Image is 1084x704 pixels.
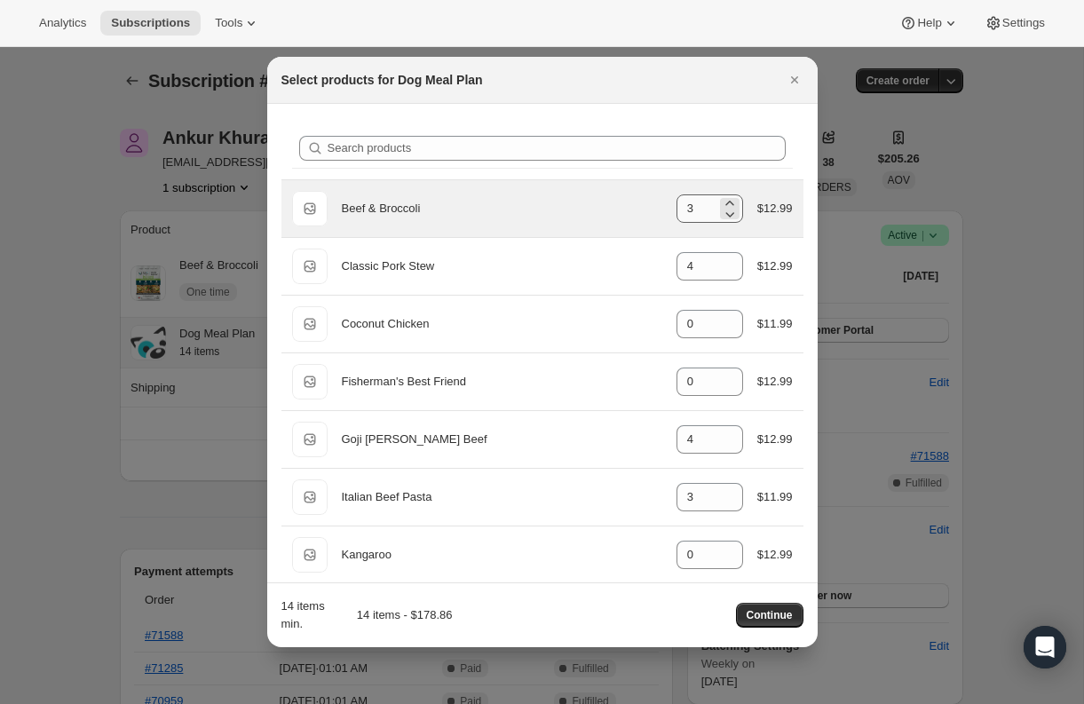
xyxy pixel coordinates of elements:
div: 14 items - $178.86 [335,606,452,624]
input: Search products [328,136,786,161]
div: Beef & Broccoli [342,200,662,218]
button: Continue [736,603,803,628]
div: Goji [PERSON_NAME] Beef [342,431,662,448]
div: $11.99 [757,488,793,506]
div: $12.99 [757,431,793,448]
span: Subscriptions [111,16,190,30]
div: $12.99 [757,200,793,218]
div: $12.99 [757,373,793,391]
button: Help [889,11,969,36]
button: Tools [204,11,271,36]
div: Fisherman's Best Friend [342,373,662,391]
span: Analytics [39,16,86,30]
div: $11.99 [757,315,793,333]
div: Coconut Chicken [342,315,662,333]
span: Settings [1002,16,1045,30]
div: $12.99 [757,546,793,564]
span: Help [917,16,941,30]
div: Italian Beef Pasta [342,488,662,506]
button: Subscriptions [100,11,201,36]
button: Close [782,67,807,92]
div: 14 items min. [281,597,328,633]
div: Kangaroo [342,546,662,564]
div: $12.99 [757,257,793,275]
button: Analytics [28,11,97,36]
div: Classic Pork Stew [342,257,662,275]
span: Continue [747,608,793,622]
div: Open Intercom Messenger [1024,626,1066,668]
span: Tools [215,16,242,30]
button: Settings [974,11,1056,36]
h2: Select products for Dog Meal Plan [281,71,483,89]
